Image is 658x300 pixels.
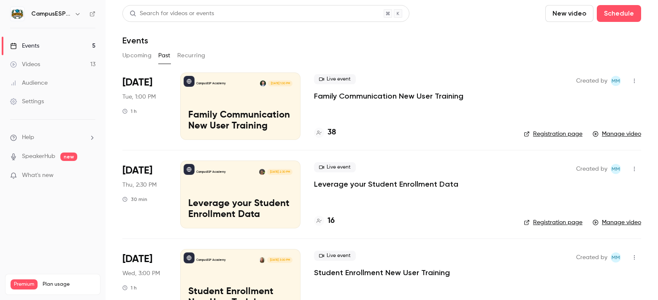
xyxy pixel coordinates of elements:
[122,108,137,115] div: 1 h
[122,35,148,46] h1: Events
[43,281,95,288] span: Plan usage
[259,257,265,263] img: Mairin Matthews
[122,76,152,89] span: [DATE]
[122,49,152,62] button: Upcoming
[10,133,95,142] li: help-dropdown-opener
[260,80,266,86] img: Albert Perera
[611,252,621,262] span: Mairin Matthews
[122,196,147,203] div: 30 min
[122,161,167,228] div: Aug 14 Thu, 2:30 PM (America/New York)
[177,49,206,62] button: Recurring
[22,152,55,161] a: SpeakerHub
[314,91,463,101] a: Family Communication New User Training
[576,164,607,174] span: Created by
[10,42,39,50] div: Events
[85,172,95,179] iframe: Noticeable Trigger
[130,9,214,18] div: Search for videos or events
[597,5,641,22] button: Schedule
[314,127,336,138] a: 38
[188,110,292,132] p: Family Communication New User Training
[576,252,607,262] span: Created by
[524,130,582,138] a: Registration page
[188,198,292,220] p: Leverage your Student Enrollment Data
[611,164,621,174] span: Mairin Matthews
[267,257,292,263] span: [DATE] 3:00 PM
[180,161,301,228] a: Leverage your Student Enrollment DataCampusESP AcademyMira Gandhi[DATE] 2:30 PMLeverage your Stud...
[60,153,77,161] span: new
[122,72,167,140] div: Aug 19 Tue, 1:00 PM (America/New York)
[268,80,292,86] span: [DATE] 1:00 PM
[196,170,226,174] p: CampusESP Academy
[122,252,152,266] span: [DATE]
[314,268,450,278] a: Student Enrollment New User Training
[10,79,48,87] div: Audience
[314,74,356,84] span: Live event
[22,171,54,180] span: What's new
[328,215,335,227] h4: 16
[576,76,607,86] span: Created by
[328,127,336,138] h4: 38
[122,269,160,278] span: Wed, 3:00 PM
[611,76,621,86] span: Mairin Matthews
[11,279,38,289] span: Premium
[612,76,620,86] span: MM
[158,49,171,62] button: Past
[22,133,34,142] span: Help
[122,181,157,189] span: Thu, 2:30 PM
[612,252,620,262] span: MM
[593,130,641,138] a: Manage video
[314,215,335,227] a: 16
[314,251,356,261] span: Live event
[612,164,620,174] span: MM
[524,218,582,227] a: Registration page
[196,81,226,86] p: CampusESP Academy
[11,7,24,21] img: CampusESP Academy
[267,169,292,175] span: [DATE] 2:30 PM
[122,93,156,101] span: Tue, 1:00 PM
[314,179,458,189] a: Leverage your Student Enrollment Data
[180,72,301,140] a: Family Communication New User TrainingCampusESP AcademyAlbert Perera[DATE] 1:00 PMFamily Communic...
[314,162,356,172] span: Live event
[122,164,152,177] span: [DATE]
[122,284,137,291] div: 1 h
[593,218,641,227] a: Manage video
[10,97,44,106] div: Settings
[259,169,265,175] img: Mira Gandhi
[10,60,40,69] div: Videos
[545,5,593,22] button: New video
[31,10,71,18] h6: CampusESP Academy
[196,258,226,262] p: CampusESP Academy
